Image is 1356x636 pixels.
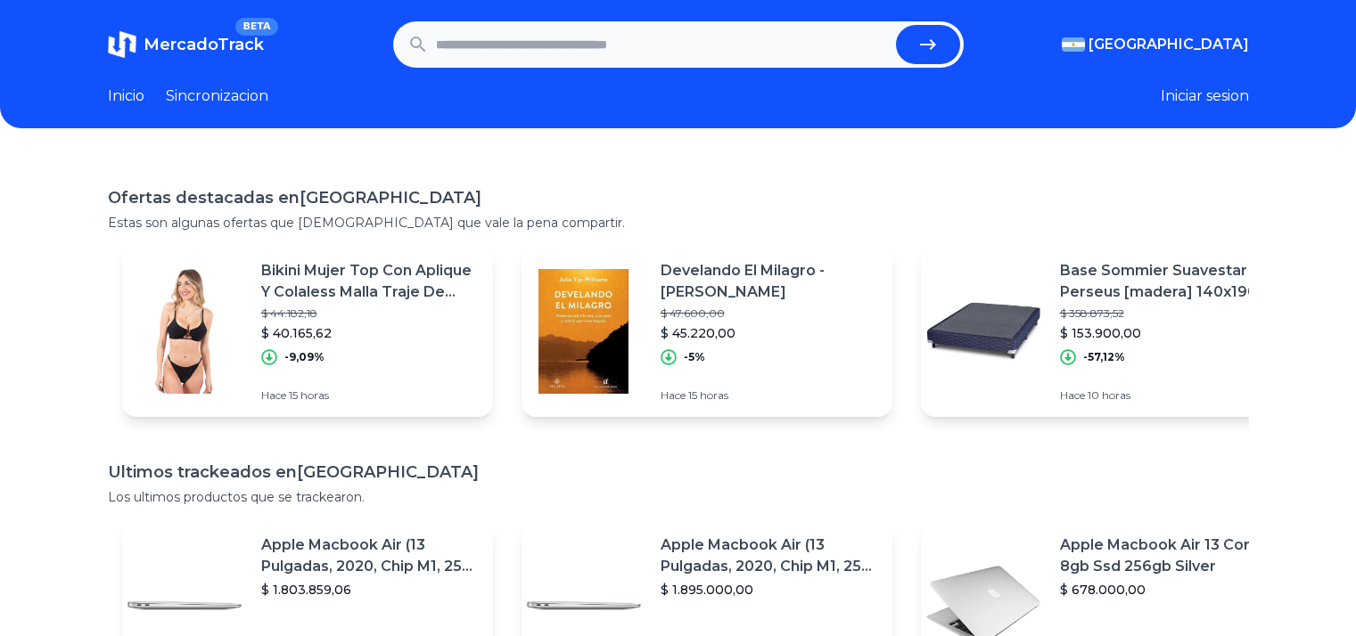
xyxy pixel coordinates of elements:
[108,214,1249,232] p: Estas son algunas ofertas que [DEMOGRAPHIC_DATA] que vale la pena compartir.
[1089,34,1249,55] span: [GEOGRAPHIC_DATA]
[1060,534,1278,577] p: Apple Macbook Air 13 Core I5 8gb Ssd 256gb Silver
[108,30,136,59] img: MercadoTrack
[235,18,277,36] span: BETA
[1060,581,1278,599] p: $ 678.000,00
[122,269,247,394] img: Featured image
[261,306,479,321] p: $ 44.182,18
[166,86,268,107] a: Sincronizacion
[108,185,1249,210] h1: Ofertas destacadas en [GEOGRAPHIC_DATA]
[661,324,878,342] p: $ 45.220,00
[122,246,493,417] a: Featured imageBikini Mujer Top Con Aplique Y Colaless Malla Traje De Baño$ 44.182,18$ 40.165,62-9...
[261,324,479,342] p: $ 40.165,62
[1083,350,1125,364] p: -57,12%
[1060,388,1278,403] p: Hace 10 horas
[144,35,264,54] span: MercadoTrack
[261,260,479,303] p: Bikini Mujer Top Con Aplique Y Colaless Malla Traje De Baño
[661,581,878,599] p: $ 1.895.000,00
[684,350,705,364] p: -5%
[108,86,144,107] a: Inicio
[284,350,325,364] p: -9,09%
[261,581,479,599] p: $ 1.803.859,06
[661,388,878,403] p: Hace 15 horas
[661,260,878,303] p: Develando El Milagro - [PERSON_NAME]
[108,30,264,59] a: MercadoTrackBETA
[1062,37,1085,52] img: Argentina
[1062,34,1249,55] button: [GEOGRAPHIC_DATA]
[1161,86,1249,107] button: Iniciar sesion
[1060,260,1278,303] p: Base Sommier Suavestar Perseus [madera] 140x190
[108,460,1249,485] h1: Ultimos trackeados en [GEOGRAPHIC_DATA]
[522,246,892,417] a: Featured imageDevelando El Milagro - [PERSON_NAME]$ 47.600,00$ 45.220,00-5%Hace 15 horas
[108,488,1249,506] p: Los ultimos productos que se trackearon.
[921,269,1046,394] img: Featured image
[1060,324,1278,342] p: $ 153.900,00
[661,306,878,321] p: $ 47.600,00
[661,534,878,577] p: Apple Macbook Air (13 Pulgadas, 2020, Chip M1, 256 Gb De Ssd, 8 Gb De Ram) - Plata
[1060,306,1278,321] p: $ 358.873,52
[261,534,479,577] p: Apple Macbook Air (13 Pulgadas, 2020, Chip M1, 256 Gb De Ssd, 8 Gb De Ram) - Plata
[522,269,646,394] img: Featured image
[261,388,479,403] p: Hace 15 horas
[921,246,1292,417] a: Featured imageBase Sommier Suavestar Perseus [madera] 140x190$ 358.873,52$ 153.900,00-57,12%Hace ...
